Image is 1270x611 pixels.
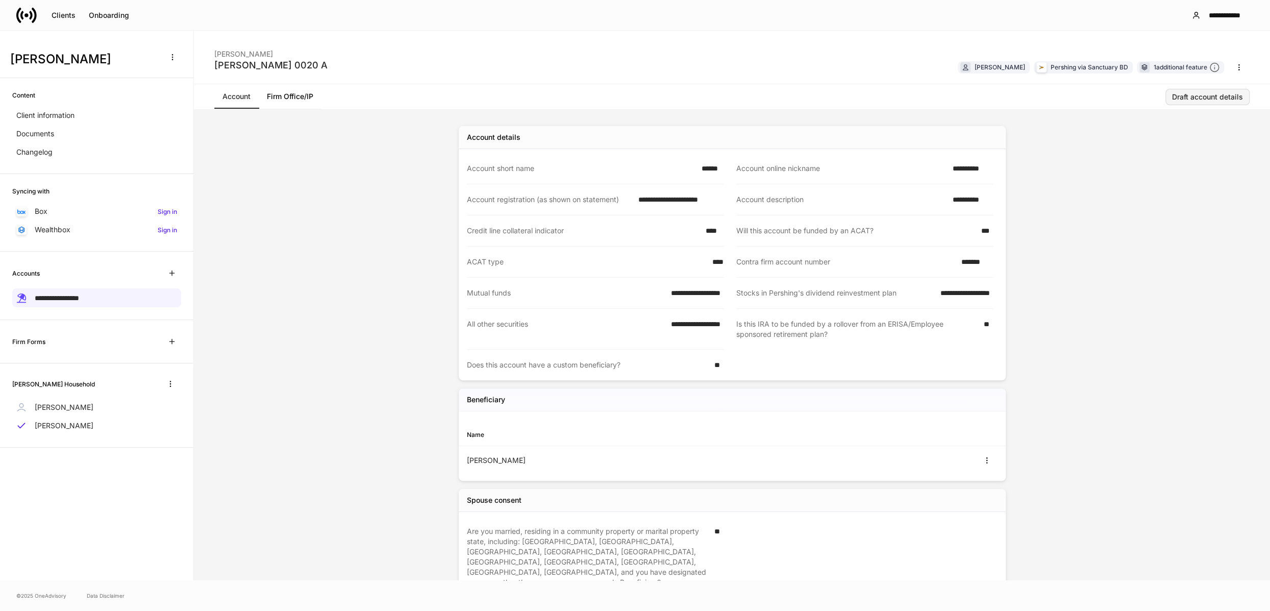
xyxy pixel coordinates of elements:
div: Will this account be funded by an ACAT? [736,226,975,236]
div: [PERSON_NAME] [975,62,1025,72]
div: [PERSON_NAME] [214,43,328,59]
div: Does this account have a custom beneficiary? [467,360,708,370]
p: Changelog [16,147,53,157]
p: Client information [16,110,74,120]
div: [PERSON_NAME] [467,455,732,466]
button: Onboarding [82,7,136,23]
div: Draft account details [1172,93,1243,101]
div: Account registration (as shown on statement) [467,194,632,205]
h6: Firm Forms [12,337,45,347]
a: [PERSON_NAME] [12,417,181,435]
div: [PERSON_NAME] 0020 A [214,59,328,71]
a: WealthboxSign in [12,221,181,239]
div: Are you married, residing in a community property or marital property state, including: [GEOGRAPH... [467,526,708,588]
div: Name [467,430,732,439]
div: All other securities [467,319,665,339]
div: Is this IRA to be funded by a rollover from an ERISA/Employee sponsored retirement plan? [736,319,978,339]
div: Mutual funds [467,288,665,298]
div: Account short name [467,163,695,174]
a: Account [214,84,259,109]
div: Clients [52,12,76,19]
div: Stocks in Pershing's dividend reinvestment plan [736,288,935,298]
a: Client information [12,106,181,125]
div: Contra firm account number [736,257,956,267]
div: Account details [467,132,520,142]
h6: Content [12,90,35,100]
h6: Sign in [158,207,177,216]
p: [PERSON_NAME] [35,402,93,412]
a: BoxSign in [12,202,181,221]
p: Box [35,206,47,216]
div: Onboarding [89,12,129,19]
div: Credit line collateral indicator [467,226,700,236]
button: Draft account details [1165,89,1250,105]
a: Documents [12,125,181,143]
h6: Syncing with [12,186,49,196]
p: Documents [16,129,54,139]
h6: [PERSON_NAME] Household [12,379,95,389]
a: Firm Office/IP [259,84,321,109]
div: 1 additional feature [1154,62,1219,73]
h6: Sign in [158,225,177,235]
div: Account description [736,194,947,205]
h3: [PERSON_NAME] [10,51,158,67]
p: [PERSON_NAME] [35,421,93,431]
h5: Beneficiary [467,395,505,405]
a: Data Disclaimer [87,592,124,600]
div: Account online nickname [736,163,947,174]
img: oYqM9ojoZLfzCHUefNbBcWHcyDPbQKagtYciMC8pFl3iZXy3dU33Uwy+706y+0q2uJ1ghNQf2OIHrSh50tUd9HaB5oMc62p0G... [17,209,26,214]
button: Clients [45,7,82,23]
h6: Accounts [12,268,40,278]
div: Pershing via Sanctuary BD [1051,62,1128,72]
p: Wealthbox [35,225,70,235]
div: Spouse consent [467,495,521,505]
a: [PERSON_NAME] [12,398,181,417]
a: Changelog [12,143,181,161]
span: © 2025 OneAdvisory [16,592,66,600]
div: ACAT type [467,257,706,267]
